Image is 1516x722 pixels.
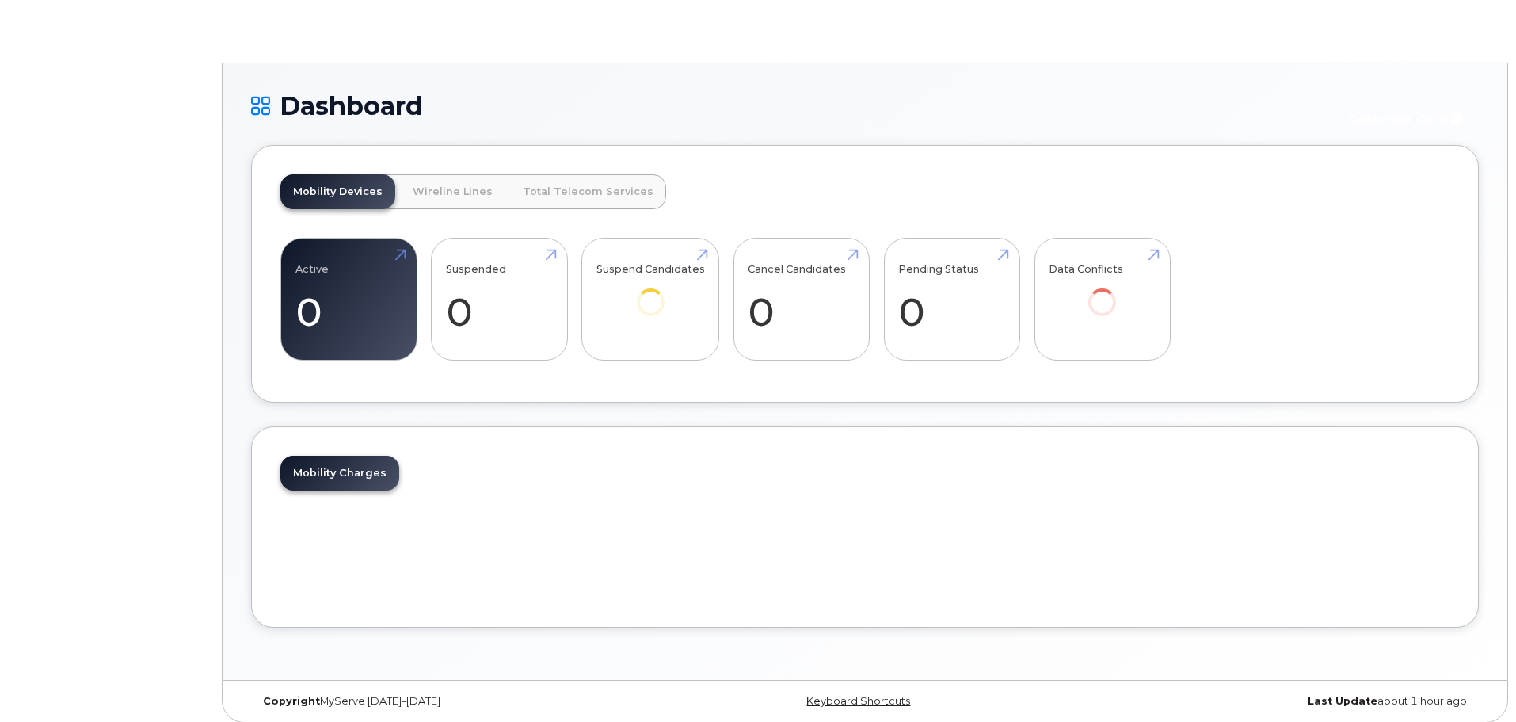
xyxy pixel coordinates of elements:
a: Data Conflicts [1049,247,1156,338]
a: Suspended 0 [446,247,553,352]
a: Wireline Lines [400,174,505,209]
div: MyServe [DATE]–[DATE] [251,695,661,708]
a: Suspend Candidates [596,247,705,338]
a: Cancel Candidates 0 [748,247,855,352]
div: about 1 hour ago [1069,695,1479,708]
button: Customer Card [1336,105,1479,132]
a: Keyboard Shortcuts [806,695,910,707]
a: Pending Status 0 [898,247,1005,352]
strong: Last Update [1308,695,1377,707]
a: Mobility Charges [280,456,399,491]
a: Active 0 [295,247,402,352]
a: Mobility Devices [280,174,395,209]
a: Total Telecom Services [510,174,666,209]
h1: Dashboard [251,92,1328,120]
strong: Copyright [263,695,320,707]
